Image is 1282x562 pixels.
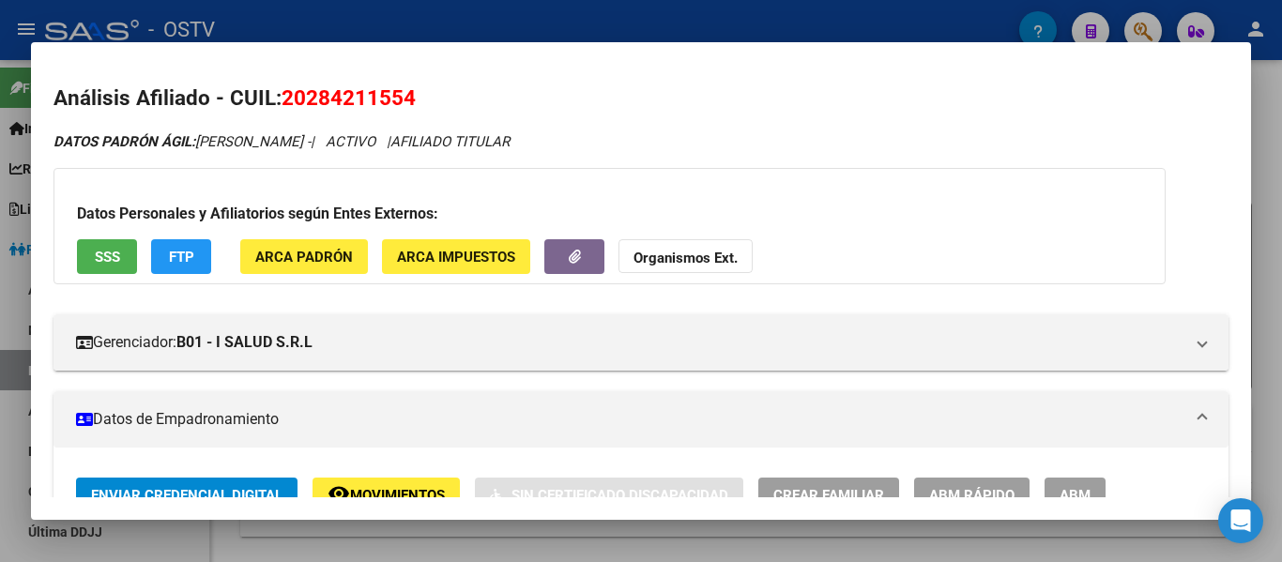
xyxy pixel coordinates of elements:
[397,249,515,266] span: ARCA Impuestos
[53,391,1229,448] mat-expansion-panel-header: Datos de Empadronamiento
[929,487,1015,504] span: ABM Rápido
[255,249,353,266] span: ARCA Padrón
[76,478,298,512] button: Enviar Credencial Digital
[282,85,416,110] span: 20284211554
[618,239,753,274] button: Organismos Ext.
[77,239,137,274] button: SSS
[76,331,1183,354] mat-panel-title: Gerenciador:
[169,249,194,266] span: FTP
[53,133,195,150] strong: DATOS PADRÓN ÁGIL:
[633,250,738,266] strong: Organismos Ext.
[53,83,1229,114] h2: Análisis Afiliado - CUIL:
[91,487,282,504] span: Enviar Credencial Digital
[1218,498,1263,543] div: Open Intercom Messenger
[773,487,884,504] span: Crear Familiar
[240,239,368,274] button: ARCA Padrón
[53,133,510,150] i: | ACTIVO |
[151,239,211,274] button: FTP
[1060,487,1091,504] span: ABM
[1045,478,1106,512] button: ABM
[758,478,899,512] button: Crear Familiar
[390,133,510,150] span: AFILIADO TITULAR
[328,482,350,505] mat-icon: remove_red_eye
[350,487,445,504] span: Movimientos
[313,478,460,512] button: Movimientos
[77,203,1142,225] h3: Datos Personales y Afiliatorios según Entes Externos:
[95,249,120,266] span: SSS
[511,487,728,504] span: Sin Certificado Discapacidad
[475,478,743,512] button: Sin Certificado Discapacidad
[53,133,311,150] span: [PERSON_NAME] -
[176,331,313,354] strong: B01 - I SALUD S.R.L
[76,408,1183,431] mat-panel-title: Datos de Empadronamiento
[382,239,530,274] button: ARCA Impuestos
[53,314,1229,371] mat-expansion-panel-header: Gerenciador:B01 - I SALUD S.R.L
[914,478,1030,512] button: ABM Rápido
